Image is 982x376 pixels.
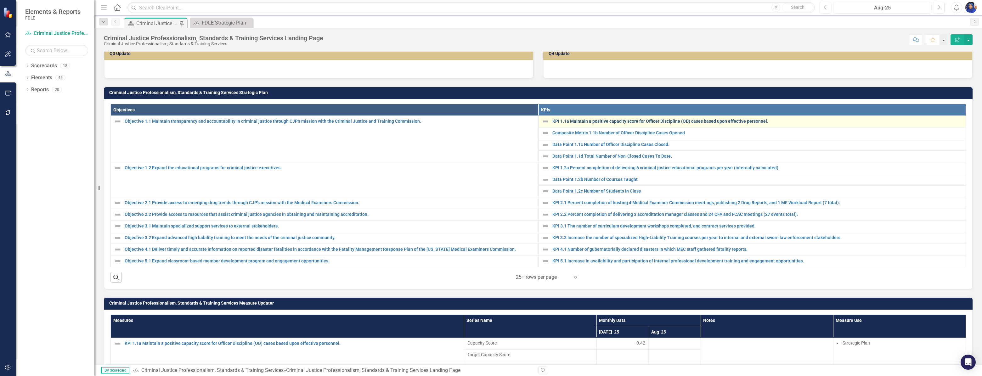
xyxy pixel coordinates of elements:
[191,19,251,27] a: FDLE Strategic Plan
[114,222,121,230] img: Not Defined
[635,340,645,346] span: -0.42
[833,2,931,13] button: Aug-25
[125,224,535,228] a: Objective 3.1 Maintain specialized support services to external stakeholders.
[542,188,549,195] img: Not Defined
[542,129,549,137] img: Not Defined
[25,8,81,15] span: Elements & Reports
[542,176,549,183] img: Not Defined
[552,166,963,170] a: KPI 1.2a Percent completion of delivering 6 criminal justice educational programs per year (inter...
[111,232,539,244] td: Double-Click to Edit Right Click for Context Menu
[125,166,535,170] a: Objective 1.2 Expand the educational programs for criminal justice executives.
[464,361,596,373] td: Double-Click to Edit
[111,162,539,197] td: Double-Click to Edit Right Click for Context Menu
[125,200,535,205] a: Objective 2.1 Provide access to emerging drug trends through CJP's mission with the Medical Exami...
[538,174,966,185] td: Double-Click to Edit Right Click for Context Menu
[596,338,649,349] td: Double-Click to Edit
[538,139,966,150] td: Double-Click to Edit Right Click for Context Menu
[202,19,251,27] div: FDLE Strategic Plan
[114,340,121,347] img: Not Defined
[835,4,929,12] div: Aug-25
[552,247,963,252] a: KPI 4.1 Number of gubernatorially declared disasters in which MEC staff gathered fatality reports.
[467,340,593,346] span: Capacity Score
[109,90,969,95] h3: Criminal Justice Professionalism, Standards & Training Services Strategic Plan
[114,363,121,371] img: Not Defined
[127,2,815,13] input: Search ClearPoint...
[111,220,539,232] td: Double-Click to Edit Right Click for Context Menu
[114,164,121,172] img: Not Defined
[111,115,539,162] td: Double-Click to Edit Right Click for Context Menu
[552,235,963,240] a: KPI 3.2 Increase the number of specialized High-Liability Training courses per year to internal a...
[60,63,70,69] div: 18
[843,340,870,345] span: Strategic Plan
[538,209,966,220] td: Double-Click to Edit Right Click for Context Menu
[542,118,549,125] img: Not Defined
[111,197,539,209] td: Double-Click to Edit Right Click for Context Menu
[101,367,129,373] span: By Scorecard
[111,255,539,267] td: Double-Click to Edit Right Click for Context Menu
[114,199,121,207] img: Not Defined
[467,363,593,369] span: Pending Review for Probable Cause
[114,234,121,242] img: Not Defined
[136,20,178,27] div: Criminal Justice Professionalism, Standards & Training Services Landing Page
[542,246,549,253] img: Not Defined
[542,234,549,242] img: Not Defined
[649,338,701,349] td: Double-Click to Edit
[552,177,963,182] a: Data Point 1.2b Number of Courses Taught
[25,30,88,37] a: Criminal Justice Professionalism, Standards & Training Services
[538,150,966,162] td: Double-Click to Edit Right Click for Context Menu
[3,7,14,18] img: ClearPoint Strategy
[538,197,966,209] td: Double-Click to Edit Right Click for Context Menu
[111,244,539,255] td: Double-Click to Edit Right Click for Context Menu
[782,3,813,12] button: Search
[649,361,701,373] td: Double-Click to Edit
[467,351,593,358] span: Target Capacity Score
[552,119,963,124] a: KPI 1.1a Maintain a positive capacity score for Officer Discipline (OD) cases based upon effectiv...
[25,45,88,56] input: Search Below...
[538,115,966,127] td: Double-Click to Edit Right Click for Context Menu
[464,338,596,349] td: Double-Click to Edit
[125,259,535,263] a: Objective 5.1 Expand classroom-based member development program and engagement opportunities.
[638,363,645,369] span: 396
[286,367,460,373] div: Criminal Justice Professionalism, Standards & Training Services Landing Page
[542,257,549,265] img: Not Defined
[125,235,535,240] a: Objective 3.2 Expand advanced high liability training to meet the needs of the criminal justice c...
[552,200,963,205] a: KPI 2.1 Percent completion of hosting 4 Medical Examiner Commission meetings, publishing 2 Drug R...
[110,51,530,56] h3: Q3 Update
[961,355,976,370] div: Open Intercom Messenger
[55,75,65,81] div: 46
[552,142,963,147] a: Data Point 1.1c Number of Officer Discipline Cases Closed.
[31,74,52,81] a: Elements
[538,127,966,139] td: Double-Click to Edit Right Click for Context Menu
[538,220,966,232] td: Double-Click to Edit Right Click for Context Menu
[538,255,966,267] td: Double-Click to Edit Right Click for Context Menu
[114,211,121,218] img: Not Defined
[542,211,549,218] img: Not Defined
[114,257,121,265] img: Not Defined
[542,153,549,160] img: Not Defined
[791,5,804,10] span: Search
[31,86,49,93] a: Reports
[111,209,539,220] td: Double-Click to Edit Right Click for Context Menu
[125,119,535,124] a: Objective 1.1 Maintain transparency and accountability in criminal justice through CJP's mission ...
[141,367,284,373] a: Criminal Justice Professionalism, Standards & Training Services
[133,367,533,374] div: »
[552,212,963,217] a: KPI 2.2 Percent completion of delivering 3 accreditation manager classes and 24 CFA and FCAC meet...
[125,212,535,217] a: Objective 2.2 Provide access to resources that assist criminal justice agencies in obtaining and ...
[596,361,649,373] td: Double-Click to Edit
[111,338,464,361] td: Double-Click to Edit Right Click for Context Menu
[104,42,323,46] div: Criminal Justice Professionalism, Standards & Training Services
[52,87,62,92] div: 20
[538,162,966,174] td: Double-Click to Edit Right Click for Context Menu
[125,341,461,346] a: KPI 1.1a Maintain a positive capacity score for Officer Discipline (OD) cases based upon effectiv...
[542,222,549,230] img: Not Defined
[104,35,323,42] div: Criminal Justice Professionalism, Standards & Training Services Landing Page
[31,62,57,70] a: Scorecards
[542,199,549,207] img: Not Defined
[552,131,963,135] a: Composite Metric 1.1b Number of Officer Discipline Cases Opened
[701,338,833,361] td: Double-Click to Edit
[114,118,121,125] img: Not Defined
[542,141,549,149] img: Not Defined
[965,2,977,13] img: Somi Akter
[125,364,461,369] a: Composite Metric 1.1b Number of Officer Discipline Cases Opened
